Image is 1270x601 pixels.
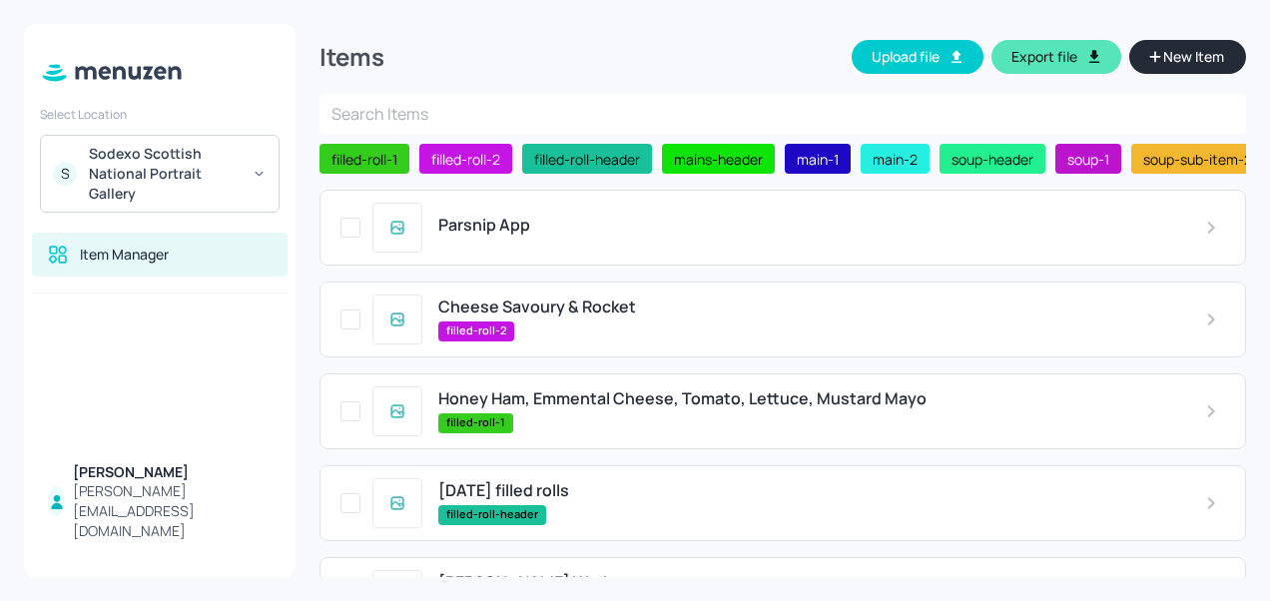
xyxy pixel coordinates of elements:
span: filled-roll-1 [323,149,405,170]
div: filled-roll-1 [319,144,409,174]
span: main-2 [865,149,926,170]
div: Select Location [40,106,280,123]
div: Item Manager [80,245,169,265]
span: mains-header [666,149,771,170]
div: filled-roll-header [522,144,652,174]
button: Export file [991,40,1121,74]
span: soup-header [944,149,1041,170]
div: soup-1 [1055,144,1121,174]
div: main-1 [785,144,851,174]
span: Honey Ham, Emmental Cheese, Tomato, Lettuce, Mustard Mayo [438,389,927,408]
button: Upload file [852,40,983,74]
span: New Item [1161,46,1226,68]
span: filled-roll-header [438,506,546,523]
span: main-1 [789,149,847,170]
span: [DATE] filled rolls [438,481,569,500]
span: [PERSON_NAME] Wedges [438,573,636,592]
div: main-2 [861,144,930,174]
div: Sodexo Scottish National Portrait Gallery [89,144,240,204]
span: Cheese Savoury & Rocket [438,298,636,316]
div: soup-header [940,144,1045,174]
span: soup-sub-item-2 [1135,149,1260,170]
span: filled-roll-header [526,149,648,170]
span: filled-roll-1 [438,414,513,431]
span: filled-roll-2 [438,322,514,339]
div: mains-header [662,144,775,174]
button: New Item [1129,40,1246,74]
input: Search Items [319,94,1246,134]
span: filled-roll-2 [423,149,508,170]
div: filled-roll-2 [419,144,512,174]
div: [PERSON_NAME][EMAIL_ADDRESS][DOMAIN_NAME] [73,481,272,541]
div: soup-sub-item-2 [1131,144,1264,174]
div: Items [319,41,384,73]
span: soup-1 [1059,149,1117,170]
div: S [53,162,77,186]
span: Parsnip App [438,216,530,235]
div: [PERSON_NAME] [73,462,272,482]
